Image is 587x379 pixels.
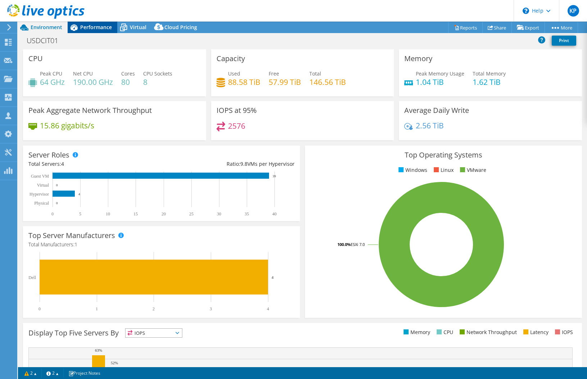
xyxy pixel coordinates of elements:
text: 25 [189,211,194,216]
text: 3 [210,306,212,311]
text: 0 [51,211,54,216]
span: Performance [80,24,112,31]
svg: \n [523,8,529,14]
text: Physical [34,201,49,206]
li: Windows [397,166,427,174]
text: Virtual [37,183,49,188]
text: 40 [272,211,277,216]
h3: IOPS at 95% [217,106,257,114]
h4: 1.04 TiB [416,78,464,86]
span: Used [228,70,240,77]
a: Project Notes [63,369,105,378]
a: More [545,22,578,33]
div: Ratio: VMs per Hypervisor [161,160,295,168]
li: Network Throughput [458,328,517,336]
li: Latency [522,328,549,336]
a: Share [482,22,512,33]
h3: Average Daily Write [404,106,469,114]
text: Dell [28,275,36,280]
text: 63% [95,348,102,352]
a: 2 [41,369,64,378]
span: 1 [74,241,77,248]
span: Total Memory [473,70,506,77]
li: VMware [458,166,486,174]
h4: Total Manufacturers: [28,241,295,248]
text: 35 [245,211,249,216]
text: 4 [78,192,80,196]
li: CPU [435,328,453,336]
span: Peak CPU [40,70,62,77]
h1: USDCIT01 [23,37,69,45]
span: Virtual [130,24,146,31]
tspan: ESXi 7.0 [351,242,365,247]
h3: Memory [404,55,432,63]
text: 4 [272,275,274,279]
li: IOPS [553,328,573,336]
h4: 1.62 TiB [473,78,506,86]
span: 4 [61,160,64,167]
h3: Peak Aggregate Network Throughput [28,106,152,114]
a: Reports [448,22,483,33]
li: Memory [402,328,430,336]
text: 20 [161,211,166,216]
text: 39 [273,174,276,178]
h3: Capacity [217,55,245,63]
a: 2 [19,369,42,378]
span: IOPS [126,329,182,337]
span: Free [269,70,279,77]
h4: 80 [121,78,135,86]
h3: Top Server Manufacturers [28,232,115,239]
h4: 190.00 GHz [73,78,113,86]
span: Cloud Pricing [164,24,197,31]
span: Environment [31,24,62,31]
span: Net CPU [73,70,93,77]
text: 15 [133,211,138,216]
a: Export [511,22,545,33]
text: 0 [56,183,58,187]
div: Total Servers: [28,160,161,168]
span: Peak Memory Usage [416,70,464,77]
h3: Server Roles [28,151,69,159]
h4: 2.56 TiB [416,122,444,129]
span: Cores [121,70,135,77]
h4: 15.86 gigabits/s [40,122,94,129]
span: Total [309,70,321,77]
text: 10 [106,211,110,216]
text: 1 [96,306,98,311]
text: 0 [38,306,41,311]
text: 4 [267,306,269,311]
h3: Top Operating Systems [310,151,577,159]
li: Linux [432,166,454,174]
a: Print [552,36,576,46]
text: 30 [217,211,221,216]
text: Guest VM [31,174,49,179]
text: 0 [56,201,58,205]
span: KP [568,5,579,17]
h4: 8 [143,78,172,86]
tspan: 100.0% [337,242,351,247]
text: 2 [153,306,155,311]
span: CPU Sockets [143,70,172,77]
h4: 64 GHz [40,78,65,86]
h3: CPU [28,55,43,63]
text: Hypervisor [29,192,49,197]
h4: 88.58 TiB [228,78,260,86]
span: 9.8 [240,160,247,167]
text: 5 [79,211,81,216]
text: 52% [111,361,118,365]
h4: 146.56 TiB [309,78,346,86]
h4: 57.99 TiB [269,78,301,86]
h4: 2576 [228,122,245,130]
